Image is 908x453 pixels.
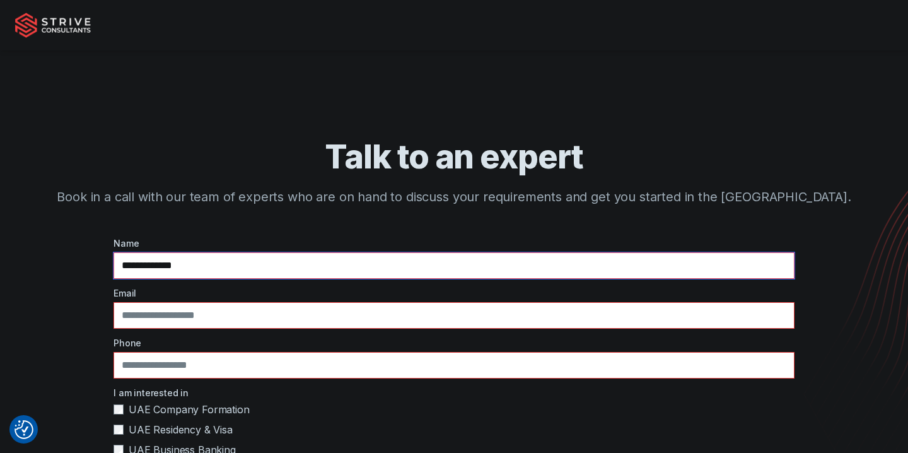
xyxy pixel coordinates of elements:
label: Name [113,237,794,250]
label: I am interested in [113,386,794,399]
p: Book in a call with our team of experts who are on hand to discuss your requirements and get you ... [50,187,858,206]
img: Revisit consent button [15,420,33,439]
input: UAE Residency & Visa [113,425,124,435]
h1: Talk to an expert [50,136,858,177]
input: UAE Company Formation [113,404,124,415]
img: Strive Consultants [15,13,91,38]
label: Email [113,286,794,300]
span: UAE Residency & Visa [129,422,233,437]
span: UAE Company Formation [129,402,250,417]
label: Phone [113,336,794,350]
button: Consent Preferences [15,420,33,439]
